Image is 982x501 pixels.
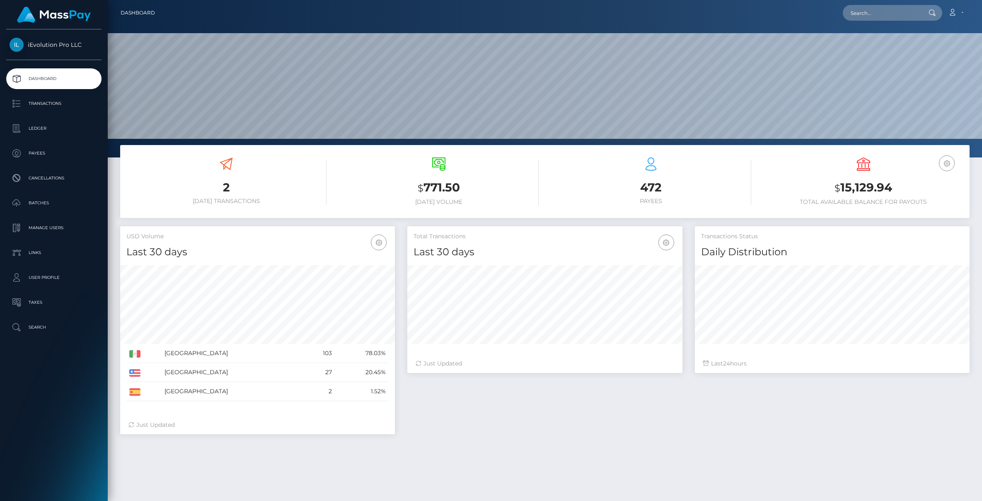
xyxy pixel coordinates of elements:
a: Manage Users [6,218,102,238]
td: 1.52% [335,382,389,401]
a: Dashboard [6,68,102,89]
h6: Total Available Balance for Payouts [764,198,964,206]
h5: USD Volume [126,232,389,241]
p: Manage Users [10,222,98,234]
td: 103 [304,344,335,363]
span: 24 [723,360,730,367]
p: Cancellations [10,172,98,184]
td: 27 [304,363,335,382]
h6: Payees [551,198,751,205]
p: Links [10,247,98,259]
a: Ledger [6,118,102,139]
td: 2 [304,382,335,401]
td: [GEOGRAPHIC_DATA] [162,363,305,382]
td: [GEOGRAPHIC_DATA] [162,344,305,363]
small: $ [834,182,840,194]
h3: 472 [551,179,751,196]
a: Payees [6,143,102,164]
div: Just Updated [416,359,674,368]
p: Search [10,321,98,334]
img: ES.png [129,388,140,396]
img: MX.png [129,350,140,358]
p: Transactions [10,97,98,110]
a: Taxes [6,292,102,313]
div: Just Updated [128,421,387,429]
a: Batches [6,193,102,213]
span: iEvolution Pro LLC [6,41,102,48]
input: Search... [843,5,921,21]
h3: 2 [126,179,327,196]
h6: [DATE] Volume [339,198,539,206]
h6: [DATE] Transactions [126,198,327,205]
h4: Last 30 days [414,245,676,259]
small: $ [418,182,423,194]
div: Last hours [703,359,961,368]
td: 20.45% [335,363,389,382]
a: Links [6,242,102,263]
p: Taxes [10,296,98,309]
img: US.png [129,369,140,377]
h4: Last 30 days [126,245,389,259]
h3: 771.50 [339,179,539,196]
p: Ledger [10,122,98,135]
img: MassPay Logo [17,7,91,23]
p: User Profile [10,271,98,284]
h3: 15,129.94 [764,179,964,196]
img: iEvolution Pro LLC [10,38,24,52]
h5: Total Transactions [414,232,676,241]
td: 78.03% [335,344,389,363]
p: Dashboard [10,73,98,85]
h5: Transactions Status [701,232,963,241]
a: Search [6,317,102,338]
a: Dashboard [121,4,155,22]
a: Transactions [6,93,102,114]
td: [GEOGRAPHIC_DATA] [162,382,305,401]
h4: Daily Distribution [701,245,963,259]
a: User Profile [6,267,102,288]
p: Payees [10,147,98,160]
p: Batches [10,197,98,209]
a: Cancellations [6,168,102,189]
